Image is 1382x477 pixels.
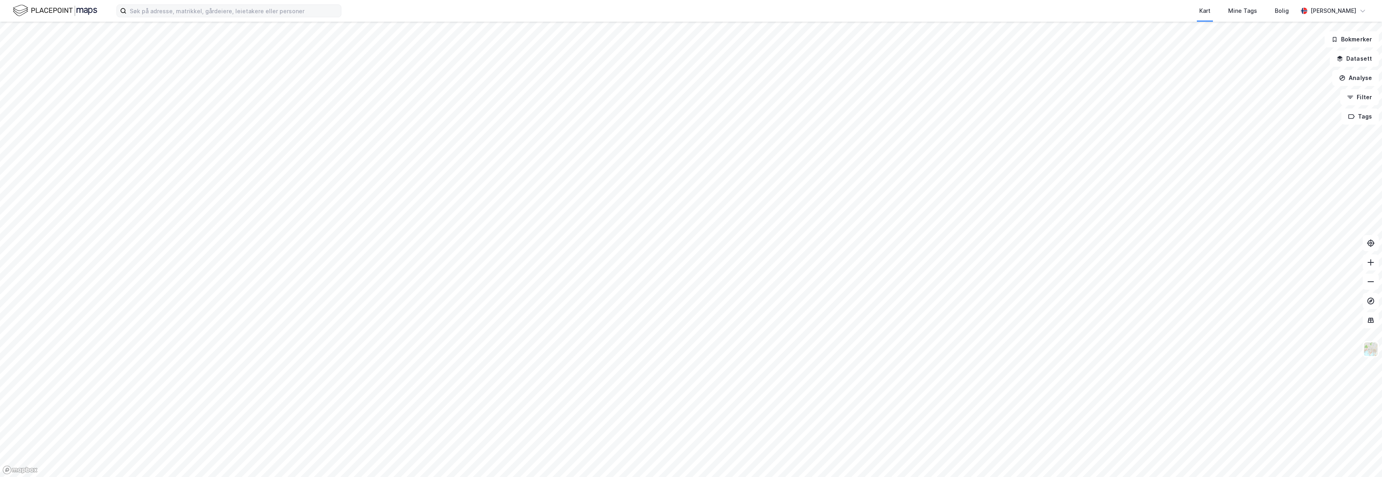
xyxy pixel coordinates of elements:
input: Søk på adresse, matrikkel, gårdeiere, leietakere eller personer [127,5,341,17]
iframe: Chat Widget [1342,438,1382,477]
div: Bolig [1275,6,1289,16]
div: Kontrollprogram for chat [1342,438,1382,477]
div: [PERSON_NAME] [1311,6,1356,16]
img: logo.f888ab2527a4732fd821a326f86c7f29.svg [13,4,97,18]
div: Kart [1199,6,1211,16]
div: Mine Tags [1228,6,1257,16]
